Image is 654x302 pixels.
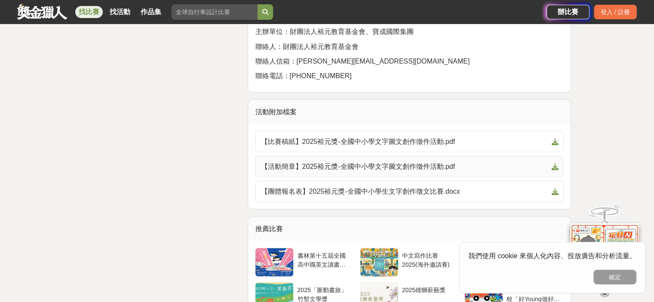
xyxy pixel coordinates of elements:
a: 書林第十五屆全國高中職英文讀書心得比賽 [255,247,354,277]
div: 2025雄獅薪藝獎 [402,285,456,302]
div: 活動附加檔案 [248,100,571,124]
input: 全球自行車設計比賽 [172,4,258,20]
span: 【比賽稿紙】2025裕元獎-全國中小學文字圖文創作徵件活動.pdf [261,136,548,146]
span: 聯絡人信箱：[PERSON_NAME][EMAIL_ADDRESS][DOMAIN_NAME] [255,57,470,64]
button: 確定 [593,270,636,284]
a: 作品集 [137,6,165,18]
img: d2146d9a-e6f6-4337-9592-8cefde37ba6b.png [570,223,639,281]
a: 找比賽 [75,6,103,18]
a: 【比賽稿紙】2025裕元獎-全國中小學文字圖文創作徵件活動.pdf [255,131,564,152]
span: 主辦單位：財團法人裕元教育基金會、寶成國際集團 [255,28,413,35]
a: 找活動 [106,6,134,18]
div: 登入 / 註冊 [594,5,637,19]
div: 推薦比賽 [248,217,571,241]
div: 中文寫作比賽2025(海外邀請賽) [402,251,456,267]
span: 聯絡電話：[PHONE_NUMBER] [255,72,351,79]
a: 【活動簡章】2025裕元獎-全國中小學文字圖文創作徵件活動.pdf [255,156,564,177]
a: 中文寫作比賽2025(海外邀請賽) [360,247,459,277]
span: 【活動簡章】2025裕元獎-全國中小學文字圖文創作徵件活動.pdf [261,161,548,171]
span: 【團體報名表】2025裕元獎-全國中小學生文字創作徵文比賽.docx [261,186,548,196]
div: 2025「脈動書旅」竹塹文學獎 [297,285,351,302]
a: 【團體報名表】2025裕元獎-全國中小學生文字創作徵文比賽.docx [255,180,564,202]
span: 我們使用 cookie 來個人化內容、投放廣告和分析流量。 [468,252,636,259]
a: 辦比賽 [547,5,590,19]
span: 聯絡人：財團法人裕元教育基金會 [255,43,358,50]
div: 書林第十五屆全國高中職英文讀書心得比賽 [297,251,351,267]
